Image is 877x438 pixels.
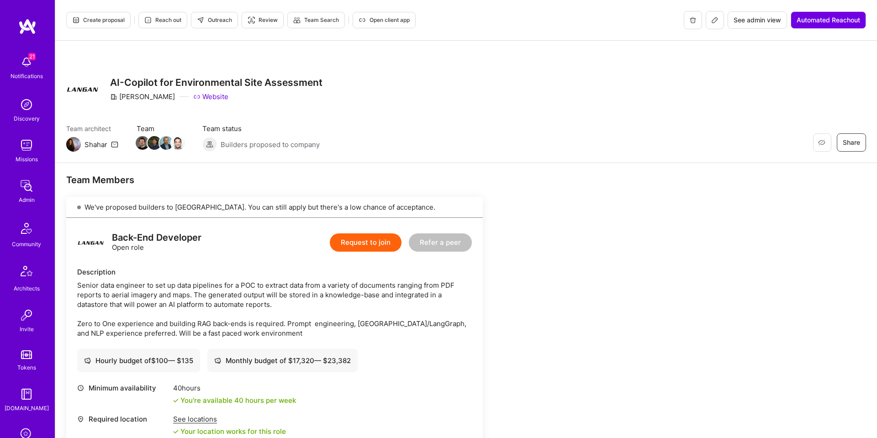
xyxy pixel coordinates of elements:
img: Community [16,217,37,239]
div: Required location [77,414,169,424]
img: Invite [17,306,36,324]
span: 21 [28,53,36,60]
span: See admin view [734,16,781,25]
img: Architects [16,262,37,284]
button: Refer a peer [409,233,472,252]
img: admin teamwork [17,177,36,195]
h3: AI-Copilot for Environmental Site Assessment [110,77,322,88]
div: [PERSON_NAME] [110,92,175,101]
div: Notifications [11,71,43,81]
i: icon EyeClosed [818,139,825,146]
span: Automated Reachout [797,16,860,25]
button: Request to join [330,233,402,252]
button: Share [837,133,866,152]
div: Open role [112,233,201,252]
i: icon Location [77,416,84,422]
button: See admin view [728,11,787,29]
img: Team Member Avatar [159,136,173,150]
img: Builders proposed to company [202,137,217,152]
div: Tokens [17,363,36,372]
div: Team Members [66,174,483,186]
a: Website [193,92,228,101]
span: Outreach [197,16,232,24]
img: discovery [17,95,36,114]
button: Reach out [138,12,187,28]
i: icon Cash [214,357,221,364]
div: Monthly budget of $ 17,320 — $ 23,382 [214,356,351,365]
img: Team Architect [66,137,81,152]
div: Back-End Developer [112,233,201,243]
div: Discovery [14,114,40,123]
button: Team Search [287,12,345,28]
button: Open client app [353,12,416,28]
i: icon Proposal [72,16,79,24]
div: You're available 40 hours per week [173,396,296,405]
button: Create proposal [66,12,131,28]
div: Description [77,267,472,277]
a: Team Member Avatar [172,135,184,151]
i: icon Check [173,429,179,434]
a: Team Member Avatar [160,135,172,151]
div: Minimum availability [77,383,169,393]
div: Architects [14,284,40,293]
i: icon Check [173,398,179,403]
span: Review [248,16,278,24]
i: icon Clock [77,385,84,391]
span: Team [137,124,184,133]
button: Review [242,12,284,28]
a: Team Member Avatar [137,135,148,151]
div: [DOMAIN_NAME] [5,403,49,413]
img: Team Member Avatar [148,136,161,150]
i: icon Targeter [248,16,255,24]
span: Builders proposed to company [221,140,320,149]
i: icon Cash [84,357,91,364]
div: We've proposed builders to [GEOGRAPHIC_DATA]. You can still apply but there's a low chance of acc... [66,197,483,218]
img: logo [18,18,37,35]
div: Senior data engineer to set up data pipelines for a POC to extract data from a variety of documen... [77,280,472,338]
a: Team Member Avatar [148,135,160,151]
span: Team status [202,124,320,133]
div: Community [12,239,41,249]
div: See locations [173,414,286,424]
img: teamwork [17,136,36,154]
div: Your location works for this role [173,427,286,436]
div: Missions [16,154,38,164]
span: Team architect [66,124,118,133]
div: Hourly budget of $ 100 — $ 135 [84,356,193,365]
span: Open client app [359,16,410,24]
img: Team Member Avatar [136,136,149,150]
img: Company Logo [66,73,99,106]
img: logo [77,229,105,256]
i: icon Mail [111,141,118,148]
span: Share [843,138,860,147]
img: Team Member Avatar [171,136,185,150]
i: icon CompanyGray [110,93,117,100]
div: Invite [20,324,34,334]
img: bell [17,53,36,71]
img: guide book [17,385,36,403]
button: Automated Reachout [791,11,866,29]
div: Admin [19,195,35,205]
span: Create proposal [72,16,125,24]
span: Team Search [293,16,339,24]
span: Reach out [144,16,181,24]
div: 40 hours [173,383,296,393]
img: tokens [21,350,32,359]
button: Outreach [191,12,238,28]
div: Shahar [85,140,107,149]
